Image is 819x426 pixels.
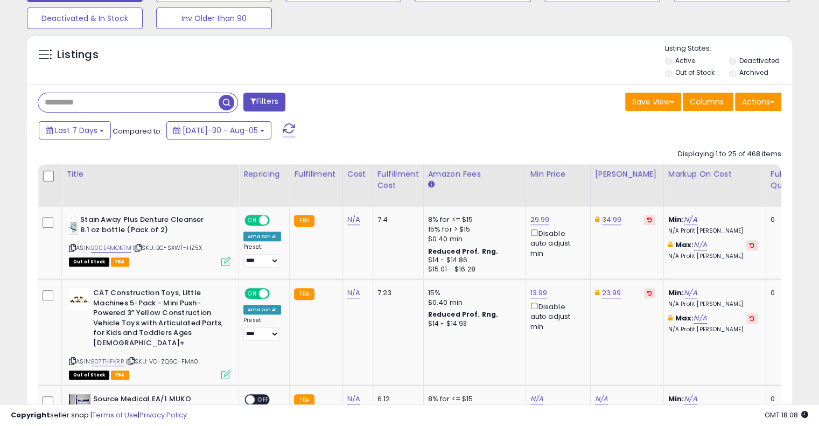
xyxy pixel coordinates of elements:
a: B00E4MOKTM [91,243,131,253]
div: [PERSON_NAME] [595,169,659,180]
div: 15% [428,288,517,298]
div: Disable auto adjust min [530,301,582,332]
div: Amazon Fees [428,169,521,180]
img: 31iP5NDU2CL._SL40_.jpg [69,288,90,310]
h5: Listings [57,47,99,62]
span: ON [246,216,259,225]
div: Amazon AI [243,232,281,241]
span: | SKU: BC-SXWT-HZ5X [133,243,202,252]
button: [DATE]-30 - Aug-05 [166,121,271,139]
label: Deactivated [739,56,779,65]
div: Fulfillable Quantity [771,169,808,191]
div: 0 [771,288,804,298]
span: Compared to: [113,126,162,136]
b: CAT Construction Toys, Little Machines 5-Pack - Mini Push-Powered 3” Yellow Construction Vehicle ... [93,288,224,351]
span: OFF [268,216,285,225]
p: Listing States: [665,44,792,54]
small: Amazon Fees. [428,180,435,190]
b: Max: [675,313,694,323]
a: N/A [684,214,697,225]
a: N/A [684,394,697,404]
a: 13.99 [530,288,548,298]
b: Reduced Prof. Rng. [428,247,499,256]
img: 41Tm96zMGqL._SL40_.jpg [69,394,90,409]
a: 34.99 [602,214,622,225]
div: 8% for <= $15 [428,215,517,225]
div: 6.12 [377,394,415,404]
div: Fulfillment [294,169,338,180]
div: 7.23 [377,288,415,298]
span: All listings that are currently out of stock and unavailable for purchase on Amazon [69,371,109,380]
span: All listings that are currently out of stock and unavailable for purchase on Amazon [69,257,109,267]
label: Archived [739,68,768,77]
div: Preset: [243,243,281,268]
small: FBA [294,288,314,300]
a: N/A [595,394,608,404]
a: N/A [694,313,706,324]
div: Amazon AI [243,305,281,315]
b: Source Medical EA/1 MUKO LUBRICATING JELLY, SIZE 140G TUBE [93,394,224,417]
div: Repricing [243,169,285,180]
button: Filters [243,93,285,111]
div: 0 [771,215,804,225]
img: 41yDinDwRdL._SL40_.jpg [69,215,78,236]
strong: Copyright [11,410,50,420]
b: Min: [668,394,684,404]
div: $15.01 - $16.28 [428,265,517,274]
span: ON [246,289,259,298]
label: Active [675,56,695,65]
label: Out of Stock [675,68,715,77]
a: N/A [684,288,697,298]
div: Cost [347,169,368,180]
div: $14 - $14.93 [428,319,517,329]
b: Min: [668,288,684,298]
button: Deactivated & In Stock [27,8,143,29]
span: Columns [690,96,724,107]
div: ASIN: [69,288,230,378]
span: [DATE]-30 - Aug-05 [183,125,258,136]
button: Inv Older than 90 [156,8,272,29]
div: seller snap | | [11,410,187,421]
b: Max: [675,240,694,250]
div: 7.4 [377,215,415,225]
small: FBA [294,215,314,227]
div: $14 - $14.86 [428,256,517,265]
b: Reduced Prof. Rng. [428,310,499,319]
div: 8% for <= $15 [428,394,517,404]
a: Privacy Policy [139,410,187,420]
span: FBA [111,257,129,267]
div: Min Price [530,169,586,180]
div: $0.40 min [428,298,517,308]
div: Markup on Cost [668,169,761,180]
b: Stain Away Plus Denture Cleanser 8.1 oz bottle (Pack of 2) [80,215,211,238]
button: Columns [683,93,733,111]
a: B07T14FKRR [91,357,124,366]
div: 0 [771,394,804,404]
p: N/A Profit [PERSON_NAME] [668,227,758,235]
button: Last 7 Days [39,121,111,139]
div: ASIN: [69,215,230,265]
span: | SKU: VC-ZQ6C-FMA0 [126,357,198,366]
div: Fulfillment Cost [377,169,419,191]
b: Min: [668,214,684,225]
div: Disable auto adjust min [530,227,582,259]
div: $0.40 min [428,234,517,244]
a: Terms of Use [92,410,138,420]
a: N/A [347,214,360,225]
small: FBA [294,394,314,406]
a: N/A [347,288,360,298]
p: N/A Profit [PERSON_NAME] [668,326,758,333]
p: N/A Profit [PERSON_NAME] [668,301,758,308]
button: Actions [735,93,781,111]
div: Title [66,169,234,180]
p: N/A Profit [PERSON_NAME] [668,253,758,260]
span: 2025-08-13 18:08 GMT [765,410,808,420]
a: 29.99 [530,214,550,225]
span: FBA [111,371,129,380]
div: 15% for > $15 [428,225,517,234]
a: N/A [530,394,543,404]
a: 23.99 [602,288,621,298]
a: N/A [694,240,706,250]
a: N/A [347,394,360,404]
th: The percentage added to the cost of goods (COGS) that forms the calculator for Min & Max prices. [663,164,766,207]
